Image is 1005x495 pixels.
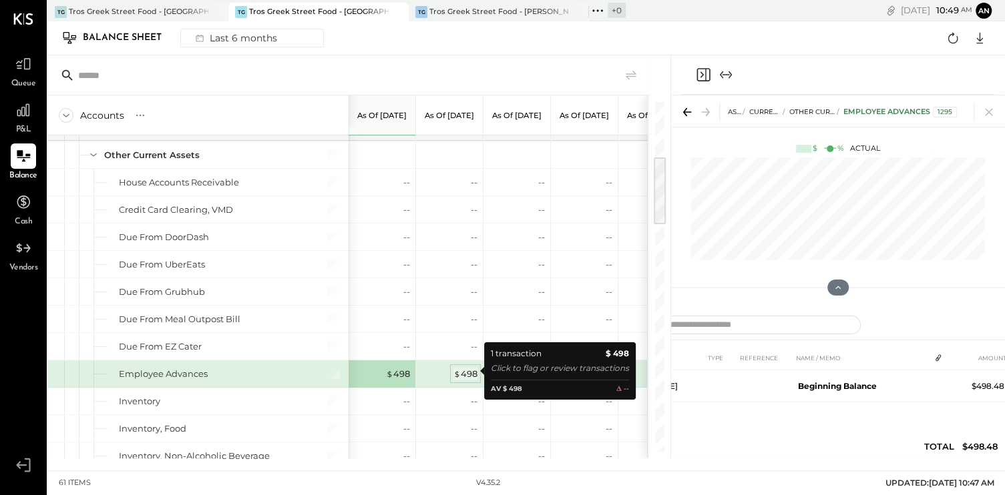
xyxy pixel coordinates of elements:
div: Due From Meal Outpost Bill [119,313,240,326]
div: -- [538,340,545,353]
div: TG [235,6,247,18]
div: -- [471,422,477,435]
b: $ 498 [606,347,629,360]
div: -- [538,176,545,189]
span: Balance [9,170,37,182]
div: copy link [884,3,897,17]
a: Queue [1,51,46,90]
div: -- [606,422,612,435]
div: -- [403,422,410,435]
a: Vendors [1,235,46,274]
th: TYPE [705,346,737,370]
div: Accounts [80,109,124,122]
th: REFERENCE [737,346,793,370]
span: am [961,5,972,15]
th: NAME / MEMO [793,346,930,370]
div: Due From DoorDash [119,231,209,243]
div: -- [403,203,410,216]
div: Inventory, Non-Alcoholic Beverage [119,450,270,462]
span: Vendors [9,262,38,274]
div: -- [471,395,477,408]
div: -- [606,313,612,326]
button: Hide Chart [827,280,849,296]
td: [DATE] [644,370,705,402]
div: -- [538,395,545,408]
button: An [976,3,992,19]
div: Balance Sheet [83,27,175,49]
div: -- [538,286,545,298]
th: DATE [644,346,705,370]
div: Click to flag or review transactions [491,362,629,375]
span: P&L [16,124,31,136]
div: -- [538,450,545,462]
div: -- [606,231,612,243]
div: -- [471,450,477,462]
span: 10 : 49 [932,4,959,17]
div: -- [471,313,477,326]
div: [DATE] [901,4,972,17]
div: Due From Grubhub [119,286,205,298]
b: Beginning Balance [798,381,877,391]
span: $ [453,368,461,379]
div: Employee Advances [119,368,208,380]
div: 1295 [933,107,957,117]
div: -- [538,422,545,435]
div: -- [538,203,545,216]
p: As of [DATE] [627,111,676,120]
a: Cash [1,189,46,228]
span: UPDATED: [DATE] 10:47 AM [885,478,994,488]
div: Due From UberEats [119,258,205,271]
span: Cash [15,216,32,228]
div: Tros Greek Street Food - [GEOGRAPHIC_DATA] [69,7,208,17]
div: -- [403,450,410,462]
p: As of [DATE] [560,111,609,120]
div: Actual [796,143,880,154]
b: 𝚫 -- [616,384,629,395]
div: 1 transaction [491,347,542,360]
div: -- [471,286,477,298]
div: -- [538,231,545,243]
div: -- [403,313,410,326]
div: -- [606,395,612,408]
div: TG [415,6,427,18]
a: P&L [1,97,46,136]
div: 498 [386,368,410,380]
div: -- [471,258,477,271]
div: -- [403,340,410,353]
span: $ [386,368,393,379]
div: -- [606,203,612,216]
div: TG [55,6,67,18]
div: -- [606,258,612,271]
div: 61 items [59,478,91,488]
button: Last 6 months [180,29,324,47]
div: Tros Greek Street Food - [PERSON_NAME] [429,7,569,17]
div: -- [403,258,410,271]
div: v 4.35.2 [476,478,500,488]
div: 498 [453,368,477,380]
div: -- [403,176,410,189]
span: Other Current Assets [789,107,876,116]
div: Employee Advances [843,107,957,117]
div: -- [606,450,612,462]
div: -- [403,395,410,408]
button: Close panel [695,67,711,83]
span: ASSETS [728,107,753,116]
div: -- [471,340,477,353]
div: -- [538,258,545,271]
p: As of [DATE] [425,111,474,120]
span: Current Assets [749,107,810,116]
div: House Accounts Receivable [119,176,239,189]
div: AV $ 498 [491,384,522,395]
div: Inventory, Food [119,422,186,435]
div: -- [606,176,612,189]
div: Due From EZ Cater [119,340,202,353]
div: Credit Card Clearing, VMD [119,203,233,216]
div: -- [471,176,477,189]
p: As of [DATE] [492,111,542,120]
div: -- [606,286,612,298]
span: Queue [11,78,36,90]
div: -- [538,313,545,326]
div: -- [471,231,477,243]
div: Tros Greek Street Food - [GEOGRAPHIC_DATA] [249,7,389,17]
a: Balance [1,143,46,182]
